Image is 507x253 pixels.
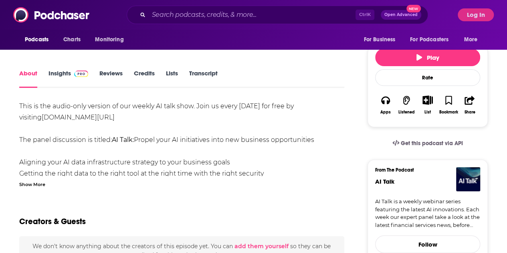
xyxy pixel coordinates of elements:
a: AI Talk [375,178,394,185]
img: AI Talk [456,167,480,191]
strong: AI Talk: [112,136,134,144]
span: Ctrl K [356,10,374,20]
div: Apps [380,110,391,115]
span: New [406,5,421,12]
button: open menu [459,32,488,47]
a: InsightsPodchaser Pro [48,69,88,88]
li: Aligning your AI data infrastructure strategy to your business goals [19,157,344,168]
button: Show More Button [419,95,436,104]
button: Log In [458,8,494,21]
span: For Podcasters [410,34,448,45]
span: Open Advanced [384,13,418,17]
a: Transcript [189,69,218,88]
img: Podchaser - Follow, Share and Rate Podcasts [13,7,90,22]
a: Lists [166,69,178,88]
button: open menu [405,32,460,47]
button: Play [375,49,480,66]
li: Getting the right data to the right tool at the right time with the right security [19,168,344,179]
div: Share [464,110,475,115]
button: Bookmark [438,90,459,119]
span: More [464,34,478,45]
button: Open AdvancedNew [381,10,421,20]
span: For Business [364,34,395,45]
a: Charts [58,32,85,47]
div: Search podcasts, credits, & more... [127,6,428,24]
div: Listened [398,110,415,115]
button: open menu [358,32,405,47]
button: Follow [375,235,480,253]
div: Rate [375,69,480,86]
div: List [424,109,431,115]
h2: Creators & Guests [19,217,86,227]
img: Podchaser Pro [74,71,88,77]
span: Play [416,54,439,61]
a: AI Talk is a weekly webinar series featuring the latest AI innovations. Each week our expert pane... [375,198,480,229]
button: open menu [89,32,134,47]
h3: From The Podcast [375,167,474,173]
span: Charts [63,34,81,45]
button: add them yourself [234,243,289,249]
div: Bookmark [439,110,458,115]
span: Get this podcast via API [401,140,463,147]
button: Share [459,90,480,119]
a: Get this podcast via API [386,134,469,153]
span: Monitoring [95,34,123,45]
a: [DOMAIN_NAME][URL] [42,113,115,121]
button: Apps [375,90,396,119]
button: Listened [396,90,417,119]
input: Search podcasts, credits, & more... [149,8,356,21]
a: Reviews [99,69,123,88]
div: Show More ButtonList [417,90,438,119]
button: open menu [19,32,59,47]
a: About [19,69,37,88]
a: Credits [134,69,155,88]
span: Podcasts [25,34,48,45]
